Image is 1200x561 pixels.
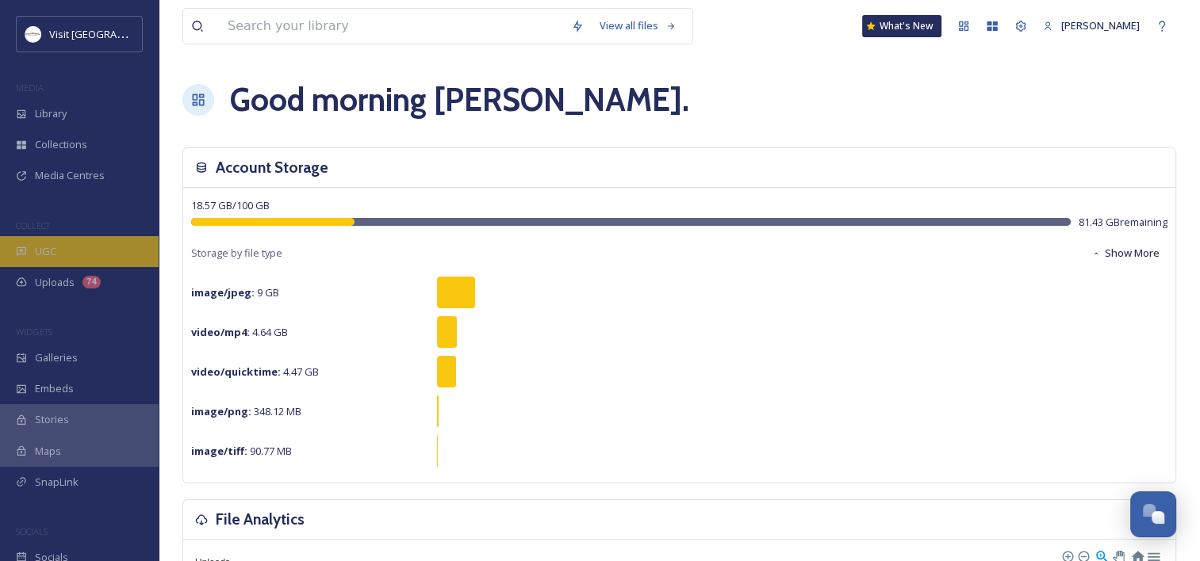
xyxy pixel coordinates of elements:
a: View all files [592,10,684,41]
h3: File Analytics [216,508,305,531]
span: Visit [GEOGRAPHIC_DATA] [49,26,172,41]
button: Show More [1083,238,1167,269]
img: Circle%20Logo.png [25,26,41,42]
strong: video/quicktime : [191,364,281,379]
span: 81.43 GB remaining [1079,215,1167,230]
button: Open Chat [1130,491,1176,537]
a: What's New [862,15,941,37]
span: 9 GB [191,285,279,300]
span: SnapLink [35,475,79,490]
span: Galleries [35,350,78,365]
span: Media Centres [35,168,105,183]
a: [PERSON_NAME] [1035,10,1148,41]
div: Zoom Out [1077,550,1088,561]
span: 18.57 GB / 100 GB [191,198,270,212]
div: Zoom In [1061,550,1072,561]
span: MEDIA [16,82,44,93]
strong: image/tiff : [191,444,247,458]
span: 4.47 GB [191,364,319,379]
div: Panning [1113,551,1122,560]
span: Embeds [35,381,74,396]
input: Search your library [220,9,563,44]
span: 4.64 GB [191,325,288,339]
span: Stories [35,412,69,427]
span: [PERSON_NAME] [1061,18,1140,32]
span: Uploads [35,275,75,290]
span: UGC [35,244,56,259]
strong: video/mp4 : [191,325,250,339]
span: WIDGETS [16,326,52,338]
h3: Account Storage [216,156,328,179]
strong: image/jpeg : [191,285,255,300]
span: SOCIALS [16,525,48,537]
span: 348.12 MB [191,404,301,418]
span: Maps [35,444,61,459]
span: Library [35,106,67,121]
div: 74 [82,276,101,288]
h1: Good morning [PERSON_NAME] . [230,76,689,124]
span: 90.77 MB [191,444,292,458]
span: Storage by file type [191,246,282,261]
strong: image/png : [191,404,251,418]
span: Collections [35,137,87,152]
span: COLLECT [16,219,50,231]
